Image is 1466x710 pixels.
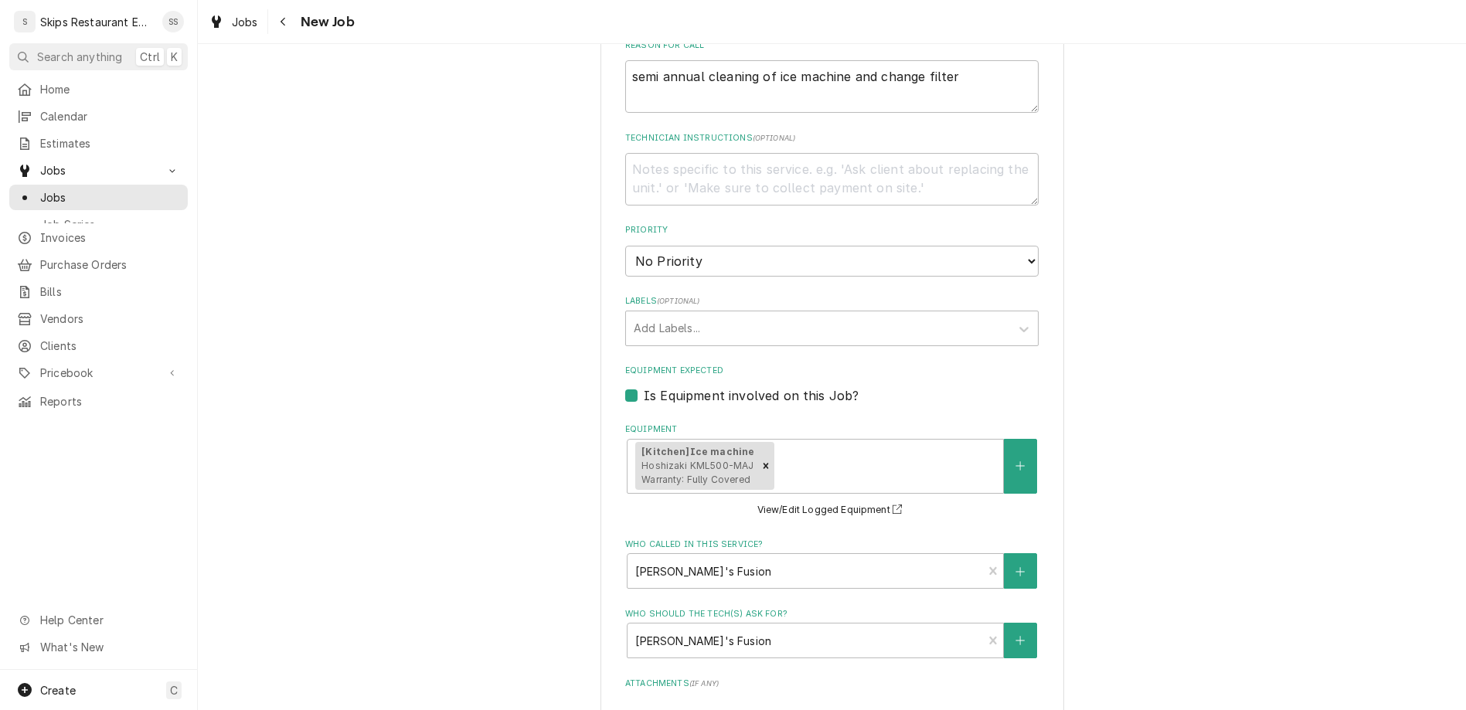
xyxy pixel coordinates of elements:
[296,12,355,32] span: New Job
[1004,553,1036,589] button: Create New Contact
[9,104,188,129] a: Calendar
[657,297,700,305] span: ( optional )
[40,393,180,409] span: Reports
[37,49,122,65] span: Search anything
[271,9,296,34] button: Navigate back
[1015,566,1025,577] svg: Create New Contact
[40,162,157,178] span: Jobs
[625,60,1039,113] textarea: semi annual cleaning of ice machine and change filter
[40,189,180,206] span: Jobs
[9,360,188,386] a: Go to Pricebook
[625,224,1039,276] div: Priority
[625,132,1039,206] div: Technician Instructions
[755,501,910,520] button: View/Edit Logged Equipment
[9,333,188,358] a: Clients
[40,108,180,124] span: Calendar
[202,9,264,35] a: Jobs
[162,11,184,32] div: Shan Skipper's Avatar
[170,682,178,698] span: C
[1004,439,1036,494] button: Create New Equipment
[9,252,188,277] a: Purchase Orders
[40,338,180,354] span: Clients
[625,295,1039,307] label: Labels
[625,423,1039,519] div: Equipment
[40,81,180,97] span: Home
[9,279,188,304] a: Bills
[644,386,859,405] label: Is Equipment involved on this Job?
[40,229,180,246] span: Invoices
[40,284,180,300] span: Bills
[40,684,76,697] span: Create
[14,11,36,32] div: S
[40,365,157,381] span: Pricebook
[625,224,1039,236] label: Priority
[625,365,1039,377] label: Equipment Expected
[9,212,188,237] a: Job Series
[625,39,1039,52] label: Reason For Call
[625,608,1039,658] div: Who should the tech(s) ask for?
[162,11,184,32] div: SS
[625,132,1039,144] label: Technician Instructions
[625,423,1039,436] label: Equipment
[140,49,160,65] span: Ctrl
[9,607,188,633] a: Go to Help Center
[9,389,188,414] a: Reports
[625,678,1039,690] label: Attachments
[9,158,188,183] a: Go to Jobs
[9,76,188,102] a: Home
[9,634,188,660] a: Go to What's New
[9,131,188,156] a: Estimates
[689,679,719,688] span: ( if any )
[753,134,796,142] span: ( optional )
[641,460,753,485] span: Hoshizaki KML500-MAJ Warranty: Fully Covered
[641,446,754,457] strong: [Kitchen] Ice machine
[40,612,179,628] span: Help Center
[40,639,179,655] span: What's New
[1015,460,1025,471] svg: Create New Equipment
[40,311,180,327] span: Vendors
[1015,635,1025,646] svg: Create New Contact
[625,538,1039,551] label: Who called in this service?
[40,14,154,30] div: Skips Restaurant Equipment
[757,442,774,490] div: Remove [object Object]
[625,295,1039,345] div: Labels
[625,608,1039,620] label: Who should the tech(s) ask for?
[625,538,1039,589] div: Who called in this service?
[9,306,188,331] a: Vendors
[40,216,180,233] span: Job Series
[9,225,188,250] a: Invoices
[625,39,1039,113] div: Reason For Call
[9,185,188,210] a: Jobs
[40,135,180,151] span: Estimates
[9,43,188,70] button: Search anythingCtrlK
[40,256,180,273] span: Purchase Orders
[171,49,178,65] span: K
[625,365,1039,404] div: Equipment Expected
[1004,623,1036,658] button: Create New Contact
[232,14,258,30] span: Jobs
